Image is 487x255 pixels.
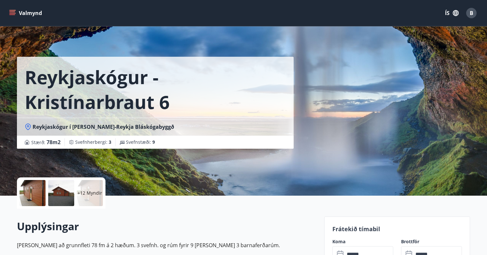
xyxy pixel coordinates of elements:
p: [PERSON_NAME] að grunnfleti 78 fm á 2 hæðum. 3 svefnh. og rúm fyrir 9 [PERSON_NAME] 3 barnaferðarúm. [17,241,316,249]
h2: Upplýsingar [17,219,316,233]
span: Stærð : [31,138,61,146]
span: 78 m2 [47,139,61,146]
p: +12 Myndir [77,190,102,196]
span: Svefnstæði : [126,139,155,145]
button: ÍS [441,7,462,19]
label: Koma [332,238,393,245]
button: menu [8,7,45,19]
span: Svefnherbergi : [75,139,111,145]
span: 3 [109,139,111,145]
button: B [464,5,479,21]
label: Brottför [401,238,462,245]
h1: Reykjaskógur - Kristínarbraut 6 [25,65,286,114]
p: Frátekið tímabil [332,225,462,233]
span: Reykjaskógur í [PERSON_NAME]-Reykja Bláskógabyggð [33,123,174,130]
span: 9 [152,139,155,145]
span: B [470,9,473,17]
